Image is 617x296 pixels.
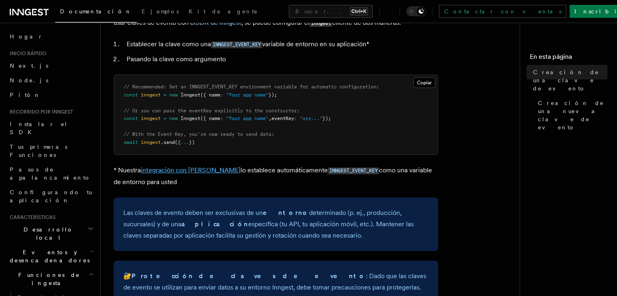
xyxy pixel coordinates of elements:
[124,131,274,137] span: // With the Event Key, you're now ready to send data:
[6,88,95,102] a: Pitón
[127,55,226,63] font: Pasando la clave como argumento
[226,92,269,98] span: "Your app name"
[124,108,300,114] span: // Or you can pass the eventKey explicitly to the constructor:
[6,29,95,44] a: Hogar
[322,116,331,121] span: });
[538,100,604,131] font: Creación de una nueva clave de evento
[444,8,561,15] font: Contactar con ventas
[10,33,43,40] font: Hogar
[18,272,80,286] font: Funciones de ingesta
[161,139,175,145] span: .send
[10,189,92,204] font: Configurando tu aplicación
[10,121,68,135] font: Instalar el SDK
[6,73,95,88] a: Node.js
[439,5,566,18] a: Contactar con ventas
[10,249,90,264] font: Eventos y desencadenadores
[124,139,138,145] span: await
[211,41,262,48] code: INNGEST_EVENT_KEY
[300,116,322,121] span: "xyz..."
[169,92,178,98] span: new
[169,116,178,121] span: new
[189,8,258,15] font: Kit de agente
[60,8,132,15] font: Documentación
[10,214,56,220] font: Características
[263,209,309,217] font: entorno
[163,92,166,98] span: =
[181,116,200,121] span: Inngest
[271,116,294,121] span: eventKey
[55,2,137,23] a: Documentación
[530,53,572,60] font: En esta página
[10,51,46,56] font: Inicio rápido
[10,92,41,98] font: Pitón
[189,139,195,145] span: })
[123,220,414,239] font: específica (tu API, tu aplicación móvil, etc.). Mantener las claves separadas por aplicación faci...
[6,222,95,245] button: Desarrollo local
[200,116,220,121] span: ({ name
[6,117,95,139] a: Instalar el SDK
[269,92,277,98] span: });
[123,272,131,280] font: 🔐
[328,166,379,174] a: INNGEST_EVENT_KEY
[124,116,138,121] span: const
[124,92,138,98] span: const
[211,40,262,48] a: INNGEST_EVENT_KEY
[6,245,95,268] button: Eventos y desencadenadores
[6,185,95,208] a: Configurando tu aplicación
[241,166,328,174] font: lo establece automáticamente
[310,20,332,27] code: Inngest
[289,5,373,18] button: Buscar...Ctrl+K
[141,92,161,98] span: inngest
[10,77,48,84] font: Node.js
[141,166,241,174] a: integración con [PERSON_NAME]
[535,96,607,135] a: Creación de una nueva clave de evento
[262,40,369,48] font: variable de entorno en su aplicación*
[328,167,379,174] code: INNGEST_EVENT_KEY
[137,2,184,22] a: Ejemplos
[123,209,263,217] font: Las claves de evento deben ser exclusivas de un
[184,2,263,22] a: Kit de agente
[226,116,269,121] span: "Your app name"
[406,6,426,16] button: Activar o desactivar el modo oscuro
[350,7,368,15] kbd: Ctrl+K
[10,144,67,158] font: Tus primeras Funciones
[181,92,200,98] span: Inngest
[6,162,95,185] a: Pasos de apalancamiento
[6,139,95,162] a: Tus primeras Funciones
[294,116,297,121] span: :
[131,272,366,280] font: Protección de claves de evento
[10,166,91,181] font: Pasos de apalancamiento
[269,116,271,121] span: ,
[6,58,95,73] a: Next.js
[295,8,346,15] font: Buscar...
[530,65,607,96] a: Creación de una clave de evento
[220,92,223,98] span: :
[124,84,379,90] span: // Recommended: Set an INNGEST_EVENT_KEY environment variable for automatic configuration:
[181,220,248,228] font: aplicación
[142,8,179,15] font: Ejemplos
[181,139,189,145] span: ...
[10,62,48,69] font: Next.js
[141,139,161,145] span: inngest
[10,109,73,115] font: Recorrido por Inngest
[163,116,166,121] span: =
[24,226,73,241] font: Desarrollo local
[200,92,220,98] span: ({ name
[141,116,161,121] span: inngest
[114,166,141,174] font: * Nuestra
[413,77,435,88] button: Copiar
[533,69,599,92] font: Creación de una clave de evento
[220,116,223,121] span: :
[127,40,211,48] font: Establecer la clave como una
[175,139,181,145] span: ({
[6,268,95,290] button: Funciones de ingesta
